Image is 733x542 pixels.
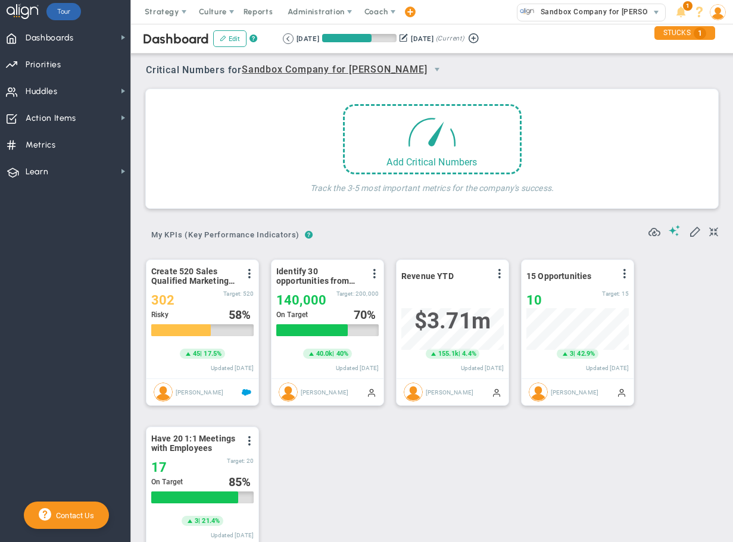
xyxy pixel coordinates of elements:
span: | [458,350,460,358]
div: STUCKS [654,26,715,40]
span: Updated [DATE] [211,365,254,371]
span: 58 [229,308,242,322]
span: On Target [276,311,308,319]
span: 17 [151,460,167,475]
span: 3 [570,349,573,359]
span: | [332,350,334,358]
span: 42.9% [577,350,595,358]
span: My KPIs (Key Performance Indicators) [146,225,305,245]
span: Updated [DATE] [336,365,379,371]
span: Manually Updated [617,387,626,397]
span: Target: [602,290,620,297]
div: Add Critical Numbers [345,156,520,168]
button: Edit [213,30,247,47]
span: 1 [683,1,693,11]
span: 140,000 [276,293,326,308]
span: | [200,350,202,358]
span: Salesforce Enabled<br ></span>Sandbox: Quarterly Leads and Opportunities [242,387,251,397]
span: Action Items [26,106,76,131]
span: 10 [526,293,542,308]
span: Strategy [145,7,179,16]
span: Updated [DATE] [586,365,629,371]
span: 3 [195,516,198,526]
span: Refresh Data [648,224,660,236]
span: Learn [26,159,48,184]
button: Go to previous period [283,33,294,44]
span: Updated [DATE] [461,365,504,371]
div: % [229,475,254,488]
span: 1 [694,27,706,39]
div: [DATE] [297,33,319,44]
span: $3,707,282 [414,308,491,334]
span: Create 520 Sales Qualified Marketing Leads [151,267,238,286]
span: 40.0k [316,349,333,359]
span: select [648,4,665,21]
span: Huddles [26,79,58,104]
span: 17.5% [204,350,222,358]
span: 15 Opportunities [526,271,592,281]
span: Administration [288,7,344,16]
img: Jennifer Faught [529,383,548,402]
span: 155.1k [438,349,458,359]
div: Period Progress: 66% Day 60 of 90 with 30 remaining. [322,34,397,42]
span: [PERSON_NAME] [176,389,223,395]
span: [PERSON_NAME] [551,389,598,395]
span: Revenue YTD [401,271,454,281]
span: select [427,59,447,80]
span: 302 [151,293,174,308]
span: [PERSON_NAME] [426,389,473,395]
h4: Track the 3-5 most important metrics for the company's success. [310,174,554,193]
span: (Current) [436,33,464,44]
span: Updated [DATE] [211,532,254,538]
span: 4.4% [462,350,476,358]
span: Have 20 1:1 Meetings with Employees [151,434,238,453]
span: Manually Updated [492,387,501,397]
span: Contact Us [51,511,94,520]
span: Culture [199,7,227,16]
span: Target: [227,458,245,464]
span: | [198,517,200,525]
span: 200,000 [355,290,379,297]
span: 45 [193,349,200,359]
span: Suggestions (AI Feature) [669,225,681,236]
span: Coach [364,7,388,16]
span: [PERSON_NAME] [301,389,348,395]
span: Priorities [26,52,61,77]
span: 40% [336,350,348,358]
span: Metrics [26,133,56,158]
span: Dashboards [26,26,74,51]
img: 53271.Person.photo [710,4,726,20]
span: Sandbox Company for [PERSON_NAME] [535,4,681,20]
img: 33643.Company.photo [520,4,535,19]
span: Risky [151,311,169,319]
div: % [354,308,379,321]
span: 15 [622,290,629,297]
span: Manually Updated [367,387,376,397]
div: [DATE] [411,33,433,44]
span: Target: [336,290,354,297]
span: 21.4% [202,517,220,525]
span: Target: [223,290,241,297]
span: Identify 30 opportunities from SmithCo resulting in $200K new sales [276,267,363,286]
span: Sandbox Company for [PERSON_NAME] [242,62,427,77]
img: Jennifer Faught [404,383,423,402]
span: Critical Numbers for [146,59,450,82]
span: 520 [243,290,254,297]
span: Edit My KPIs [689,225,701,237]
span: On Target [151,478,183,486]
span: 85 [229,475,242,489]
img: Jennifer Faught [154,383,173,402]
div: % [229,308,254,321]
span: Dashboard [143,31,209,47]
span: 70 [354,308,367,322]
img: Jennifer Faught [279,383,298,402]
span: 20 [247,458,254,464]
button: My KPIs (Key Performance Indicators) [146,225,305,246]
span: | [573,350,575,358]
